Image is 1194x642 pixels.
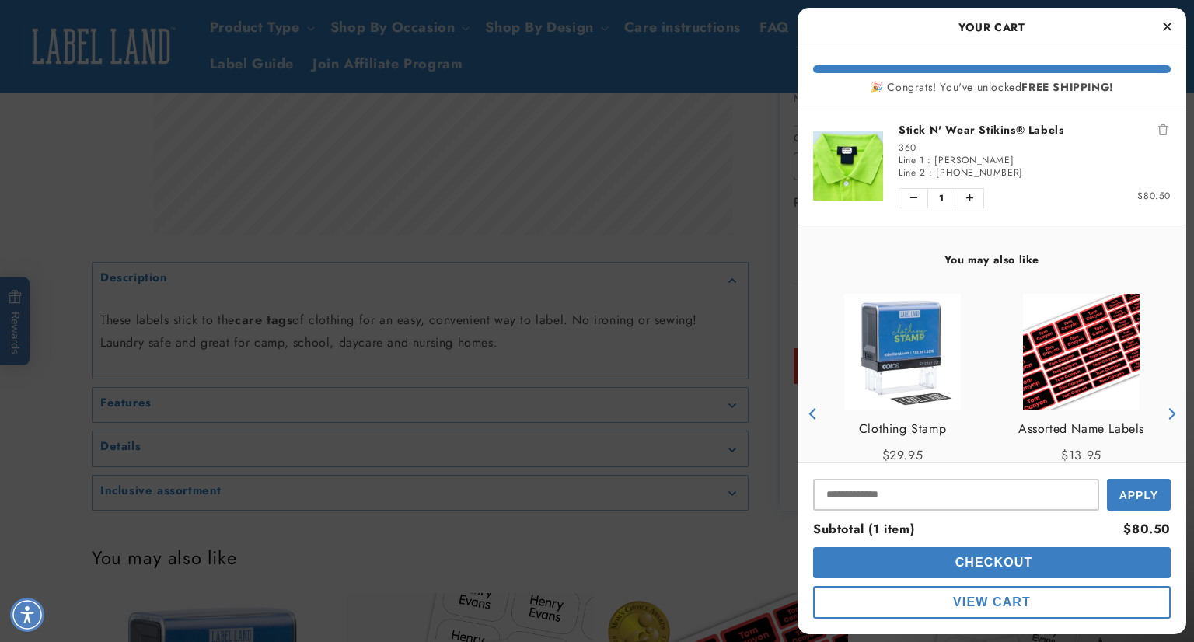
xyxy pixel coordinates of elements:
[927,189,955,208] span: 1
[1137,189,1171,203] span: $80.50
[1159,403,1182,426] button: Next
[899,122,1171,138] a: Stick N' Wear Stikins® Labels
[936,166,1022,180] span: [PHONE_NUMBER]
[934,153,1014,167] span: [PERSON_NAME]
[813,16,1171,39] h2: Your Cart
[1107,479,1171,511] button: Apply
[1023,294,1140,410] img: Assorted Name Labels - Label Land
[813,278,992,550] div: product
[844,294,961,410] img: Clothing Stamp - Label Land
[882,446,923,464] span: $29.95
[992,278,1171,550] div: product
[13,20,222,39] textarea: Type your message here
[1123,518,1171,541] div: $80.50
[813,131,883,201] img: Stick N' Wear Stikins® Labels
[899,189,927,208] button: Decrease quantity of Stick N' Wear Stikins® Labels
[813,520,914,538] span: Subtotal (1 item)
[53,87,208,117] button: Do these labels need ironing?
[1155,16,1178,39] button: Close Cart
[929,166,933,180] span: :
[10,598,44,632] div: Accessibility Menu
[951,556,1033,569] span: Checkout
[813,547,1171,578] button: cart
[1021,79,1113,95] b: FREE SHIPPING!
[955,189,983,208] button: Increase quantity of Stick N' Wear Stikins® Labels
[13,44,208,73] button: Can these labels be used on uniforms?
[813,106,1171,225] li: product
[813,586,1171,619] button: cart
[1018,418,1144,441] a: View Assorted Name Labels
[953,595,1031,609] span: View Cart
[1119,489,1158,501] span: Apply
[859,418,946,441] a: View Clothing Stamp
[813,81,1171,94] div: 🎉 Congrats! You've unlocked
[1061,446,1101,464] span: $13.95
[927,153,931,167] span: :
[899,166,926,180] span: Line 2
[813,253,1171,267] h4: You may also like
[899,153,924,167] span: Line 1
[801,403,825,426] button: Previous
[813,479,1099,511] input: Input Discount
[899,141,1171,154] div: 360
[1155,122,1171,138] button: Remove Stick N' Wear Stikins® Labels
